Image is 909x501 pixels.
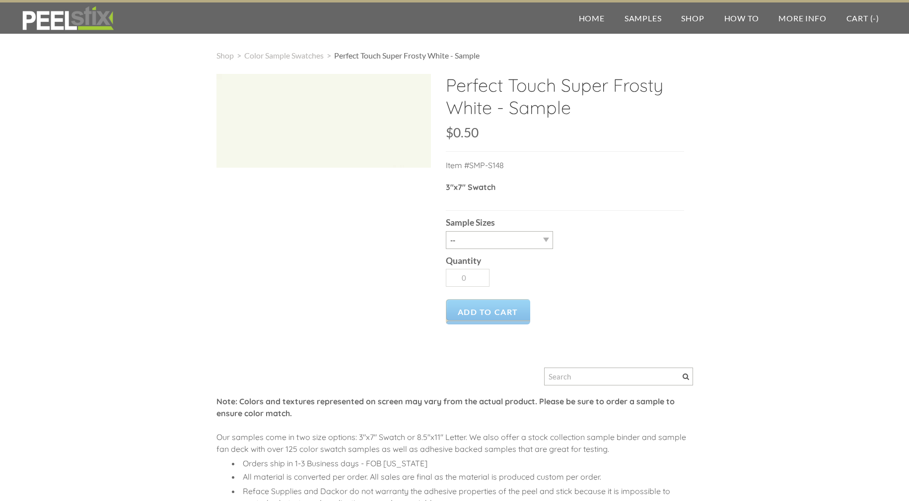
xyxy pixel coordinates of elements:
a: Samples [615,2,672,34]
a: Shop [671,2,714,34]
span: > [234,51,244,60]
b: Quantity [446,255,481,266]
a: Shop [216,51,234,60]
span: $0.50 [446,125,479,140]
li: Orders ship in 1-3 Business days - FOB [US_STATE] [240,457,693,469]
span: Perfect Touch Super Frosty White - Sample [334,51,480,60]
b: Sample Sizes [446,217,495,228]
p: Item #SMP-S148 [446,159,684,181]
input: Search [544,368,693,385]
a: Color Sample Swatches [244,51,324,60]
span: > [324,51,334,60]
h2: Perfect Touch Super Frosty White - Sample [446,74,684,126]
span: Search [683,374,689,380]
a: Home [569,2,615,34]
a: Cart (-) [837,2,889,34]
li: All material is converted per order. All sales are final as the material is produced custom per o... [240,471,693,483]
span: Our samples come in two size options: 3"x7" Swatch or 8.5"x11" Letter. We also offer a stock coll... [216,432,686,454]
img: s832171791223022656_p1046_i1_w1600.jpeg [216,74,431,168]
a: More Info [769,2,836,34]
img: REFACE SUPPLIES [20,6,116,31]
font: Note: Colors and textures represented on screen may vary from the actual product. Please be sure ... [216,396,675,418]
strong: 3"x7" Swatch [446,182,495,192]
span: - [873,13,876,23]
a: How To [714,2,769,34]
a: Add to Cart [446,299,531,324]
